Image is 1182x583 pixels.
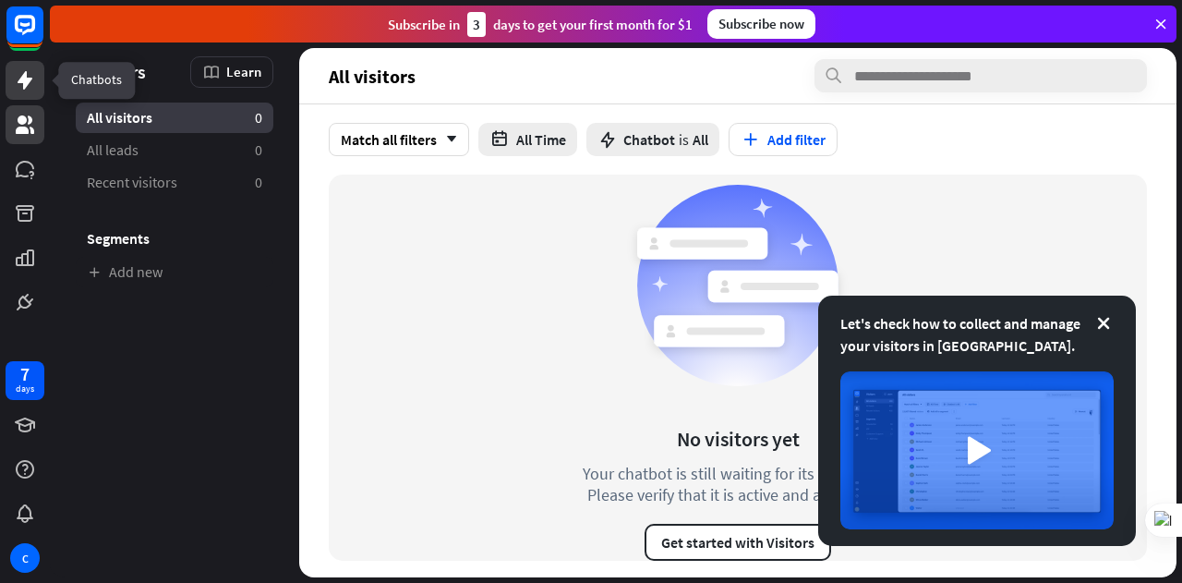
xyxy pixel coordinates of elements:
div: No visitors yet [677,426,800,452]
img: image [840,371,1114,529]
i: arrow_down [437,134,457,145]
a: Add new [76,257,273,287]
div: Your chatbot is still waiting for its first visitor. Please verify that it is active and accessible. [549,463,927,505]
div: C [10,543,40,573]
span: All visitors [329,66,416,87]
a: Recent visitors 0 [76,167,273,198]
span: Chatbot [623,130,675,149]
aside: 0 [255,108,262,128]
span: Learn [226,63,261,80]
button: Add filter [729,123,838,156]
div: days [16,383,34,395]
a: 7 days [6,361,44,400]
span: Visitors [87,61,146,82]
span: All visitors [87,108,152,128]
span: Recent visitors [87,173,177,192]
aside: 0 [255,140,262,160]
div: 3 [467,12,486,37]
span: All [693,130,708,149]
div: 7 [20,366,30,383]
div: Let's check how to collect and manage your visitors in [GEOGRAPHIC_DATA]. [840,312,1114,357]
aside: 0 [255,173,262,192]
span: is [679,130,689,149]
div: Match all filters [329,123,469,156]
h3: Segments [76,229,273,248]
span: All leads [87,140,139,160]
button: All Time [478,123,577,156]
button: Open LiveChat chat widget [15,7,70,63]
button: Get started with Visitors [645,524,831,561]
div: Subscribe in days to get your first month for $1 [388,12,693,37]
div: Subscribe now [707,9,815,39]
a: All leads 0 [76,135,273,165]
